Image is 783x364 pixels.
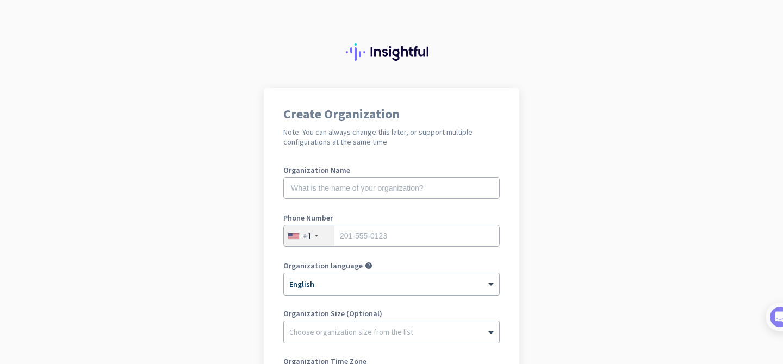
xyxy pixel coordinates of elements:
[346,43,437,61] img: Insightful
[283,108,500,121] h1: Create Organization
[365,262,372,269] i: help
[283,177,500,199] input: What is the name of your organization?
[283,310,500,317] label: Organization Size (Optional)
[283,214,500,222] label: Phone Number
[302,230,312,241] div: +1
[283,262,363,269] label: Organization language
[283,166,500,174] label: Organization Name
[283,225,500,247] input: 201-555-0123
[283,127,500,147] h2: Note: You can always change this later, or support multiple configurations at the same time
